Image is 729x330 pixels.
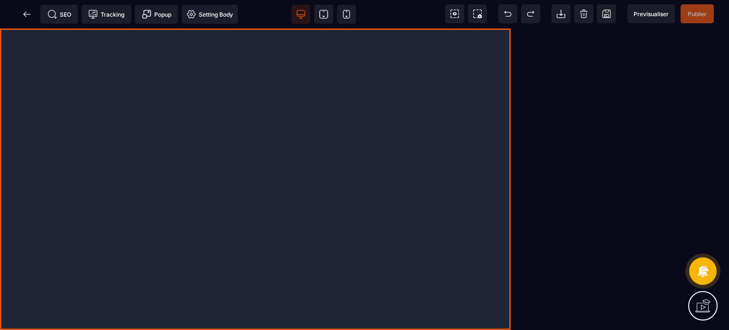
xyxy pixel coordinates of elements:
span: Publier [688,10,707,18]
span: Setting Body [187,9,233,19]
span: Screenshot [468,4,487,23]
span: View components [445,4,464,23]
span: Preview [627,4,675,23]
span: Popup [142,9,171,19]
span: Tracking [88,9,124,19]
span: Previsualiser [634,10,669,18]
span: SEO [47,9,71,19]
